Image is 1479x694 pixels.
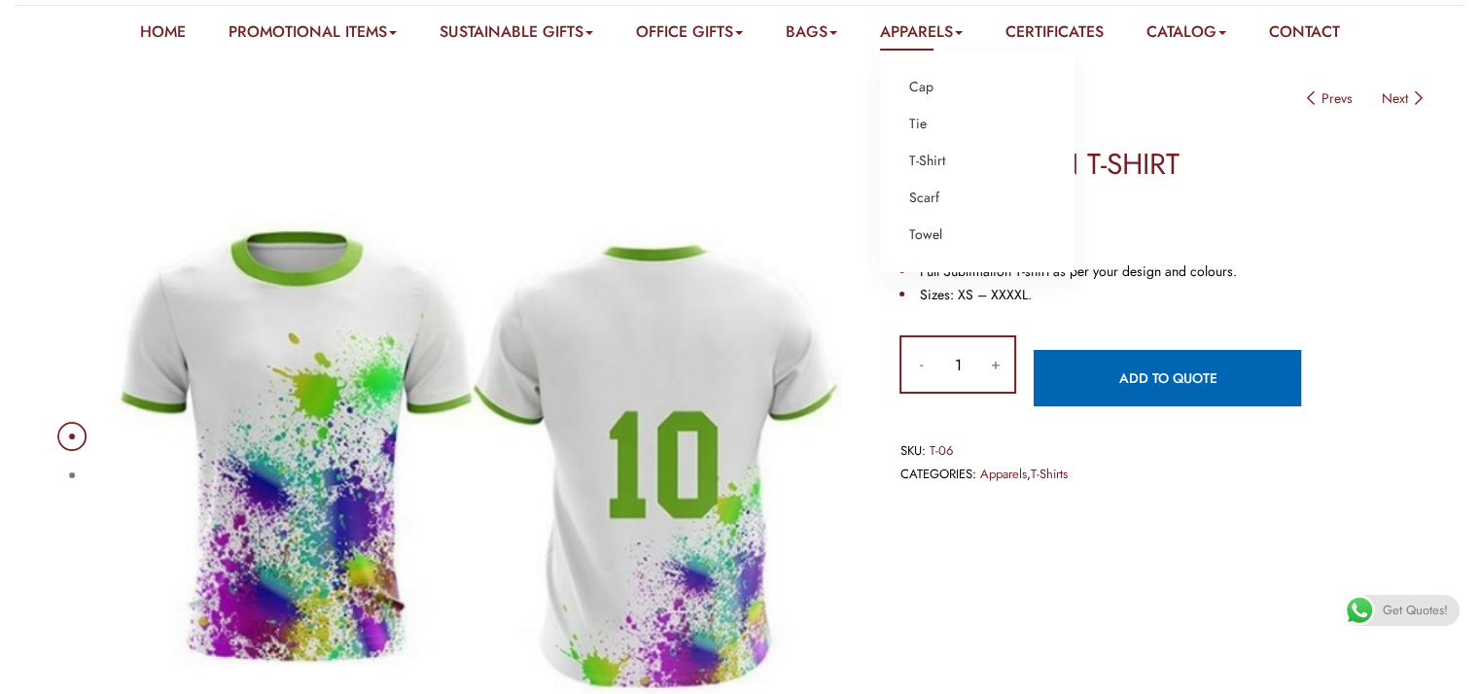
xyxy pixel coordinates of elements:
[975,337,1014,392] input: +
[1005,20,1104,51] a: Certificates
[940,337,975,392] input: Product quantity
[1381,88,1425,108] a: Next
[1381,88,1407,108] span: Next
[1269,20,1340,51] a: Contact
[1321,88,1352,108] span: Prevs
[909,112,927,137] a: Tie
[909,149,945,174] a: T-Shirt
[919,261,1236,281] span: Full Sublimation T-shirt as per your design and colours.
[1034,350,1301,406] a: Add to quote
[929,441,952,460] span: T-06
[979,465,1026,483] a: Apparels
[229,20,397,51] a: Promotional Items
[1303,88,1352,108] a: Prevs
[901,337,940,392] input: -
[899,465,975,483] span: Categories:
[1303,87,1425,110] nav: Posts
[909,186,939,211] a: Scarf
[909,75,933,100] a: Cap
[1146,20,1226,51] a: Catalog
[440,20,593,51] a: Sustainable Gifts
[899,441,925,460] span: SKU:
[909,223,942,248] a: Towel
[899,464,1425,485] span: ,
[880,20,963,51] a: Apparels
[1383,595,1448,626] span: Get Quotes!
[69,434,75,439] button: 1 of 2
[140,20,186,51] a: Home
[1030,465,1067,483] a: T-Shirts
[919,285,1031,304] span: Sizes: XS – XXXXL.
[69,472,75,478] button: 2 of 2
[786,20,837,51] a: Bags
[636,20,743,51] a: Office Gifts
[899,144,1425,185] h1: SUBLIMATION T-SHIRT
